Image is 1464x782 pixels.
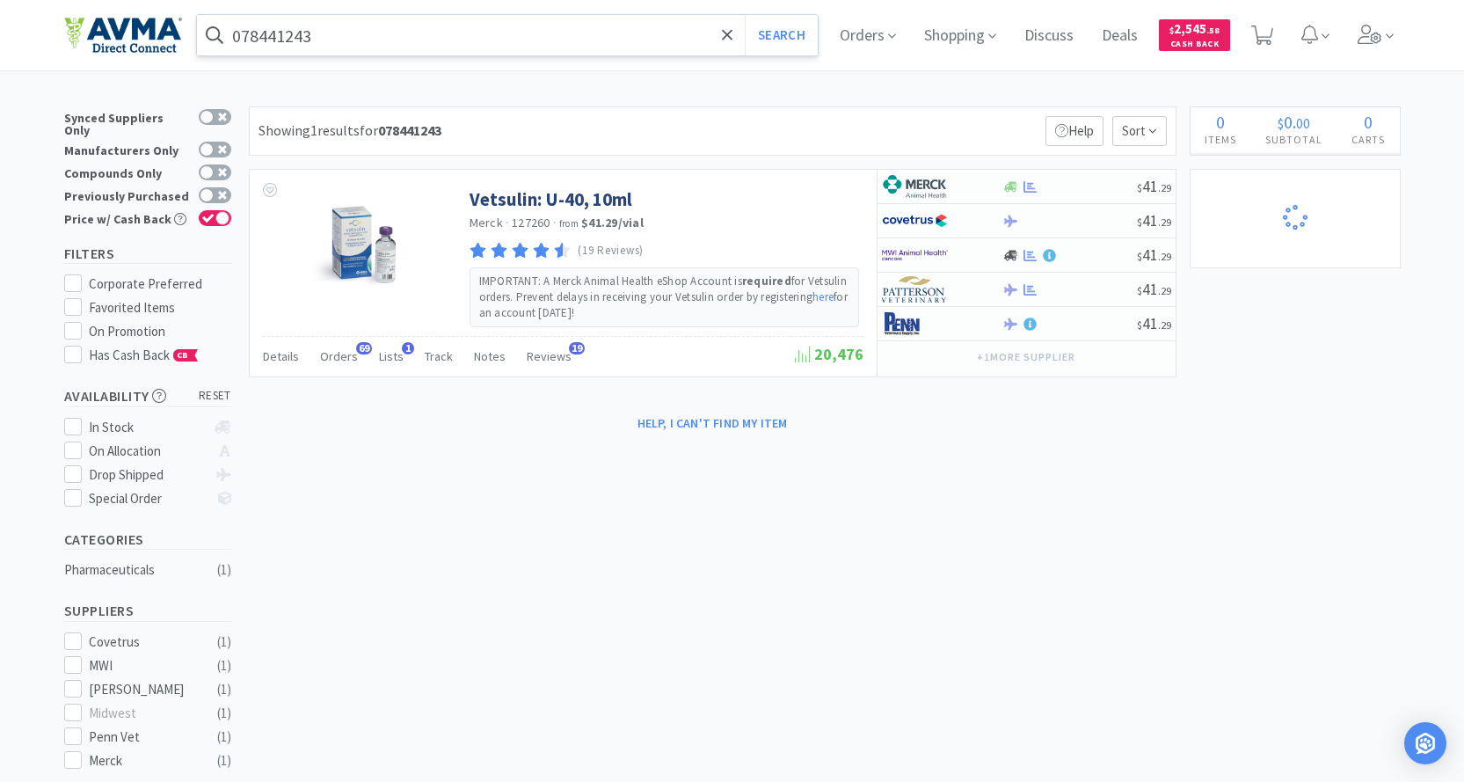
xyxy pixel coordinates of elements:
span: 41 [1137,313,1171,333]
span: · [553,215,557,230]
span: 41 [1137,245,1171,265]
div: [PERSON_NAME] [89,679,198,700]
span: Cash Back [1169,40,1220,51]
div: ( 1 ) [217,750,231,771]
span: 1 [402,342,414,354]
strong: required [742,274,791,289]
a: $2,545.58Cash Back [1159,11,1230,59]
h4: Carts [1337,131,1400,148]
div: In Stock [89,417,206,438]
div: Midwest [89,703,198,724]
div: . [1251,113,1337,131]
span: Orders [320,348,358,364]
a: Merck [470,215,503,230]
img: e1133ece90fa4a959c5ae41b0808c578_9.png [882,311,948,337]
span: $ [1137,216,1142,229]
div: Drop Shipped [89,464,206,486]
span: · [506,215,509,230]
img: f6b2451649754179b5b4e0c70c3f7cb0_2.png [882,242,948,268]
div: Covetrus [89,632,198,653]
span: . 29 [1158,250,1171,263]
span: $ [1137,318,1142,332]
div: Showing 1 results [259,120,441,143]
div: ( 1 ) [217,655,231,676]
img: 6d7abf38e3b8462597f4a2f88dede81e_176.png [882,173,948,200]
span: 41 [1137,176,1171,196]
div: On Allocation [89,441,206,462]
div: ( 1 ) [217,703,231,724]
img: f5e969b455434c6296c6d81ef179fa71_3.png [882,276,948,303]
div: ( 1 ) [217,679,231,700]
span: 00 [1296,114,1310,132]
span: $ [1278,114,1284,132]
span: 127260 [512,215,550,230]
h4: Items [1191,131,1251,148]
span: 41 [1137,210,1171,230]
div: Synced Suppliers Only [64,109,190,136]
span: . 29 [1158,284,1171,297]
span: Track [425,348,453,364]
a: Deals [1095,28,1145,44]
span: Reviews [527,348,572,364]
button: Search [745,15,818,55]
span: Sort [1112,116,1167,146]
div: Price w/ Cash Back [64,210,190,225]
span: . 29 [1158,216,1171,229]
span: 2,545 [1169,20,1220,37]
span: $ [1137,250,1142,263]
div: Special Order [89,488,206,509]
h5: Availability [64,386,231,406]
div: MWI [89,655,198,676]
strong: 078441243 [378,121,441,139]
span: Details [263,348,299,364]
h4: Subtotal [1251,131,1337,148]
button: +1more supplier [968,345,1083,369]
span: Has Cash Back [89,347,199,363]
div: Compounds Only [64,164,190,179]
a: Vetsulin: U-40, 10ml [470,187,632,211]
span: CB [174,350,192,361]
div: Favorited Items [89,297,231,318]
p: (19 Reviews) [578,242,644,260]
div: ( 1 ) [217,632,231,653]
input: Search by item, sku, manufacturer, ingredient, size... [197,15,819,55]
button: Help, I can't find my item [627,408,798,438]
div: ( 1 ) [217,559,231,581]
span: 0 [1364,111,1373,133]
span: Notes [474,348,506,364]
a: Discuss [1017,28,1081,44]
p: IMPORTANT: A Merck Animal Health eShop Account is for Vetsulin orders. Prevent delays in receivin... [479,274,849,322]
span: $ [1137,284,1142,297]
div: Pharmaceuticals [64,559,207,581]
img: 77fca1acd8b6420a9015268ca798ef17_1.png [882,208,948,234]
h5: Suppliers [64,601,231,621]
h5: Categories [64,530,231,550]
div: Corporate Preferred [89,274,231,295]
div: Open Intercom Messenger [1404,722,1446,764]
p: Help [1045,116,1103,146]
span: . 58 [1206,25,1220,36]
span: $ [1137,181,1142,194]
span: 69 [356,342,372,354]
div: Merck [89,750,198,771]
span: for [360,121,441,139]
span: 41 [1137,279,1171,299]
div: Manufacturers Only [64,142,190,157]
span: . 29 [1158,181,1171,194]
div: Penn Vet [89,727,198,748]
a: here [812,289,834,304]
h5: Filters [64,244,231,264]
div: On Promotion [89,321,231,342]
img: 767eba22400f4a52bfbfc9d42a87b021_529705.jpg [302,187,425,302]
img: e4e33dab9f054f5782a47901c742baa9_102.png [64,17,182,54]
span: 19 [569,342,585,354]
span: 20,476 [795,344,863,364]
span: Lists [379,348,404,364]
span: 0 [1284,111,1293,133]
div: ( 1 ) [217,727,231,748]
div: Previously Purchased [64,187,190,202]
strong: $41.29 / vial [581,215,644,230]
span: . 29 [1158,318,1171,332]
span: reset [199,387,231,406]
span: $ [1169,25,1174,36]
